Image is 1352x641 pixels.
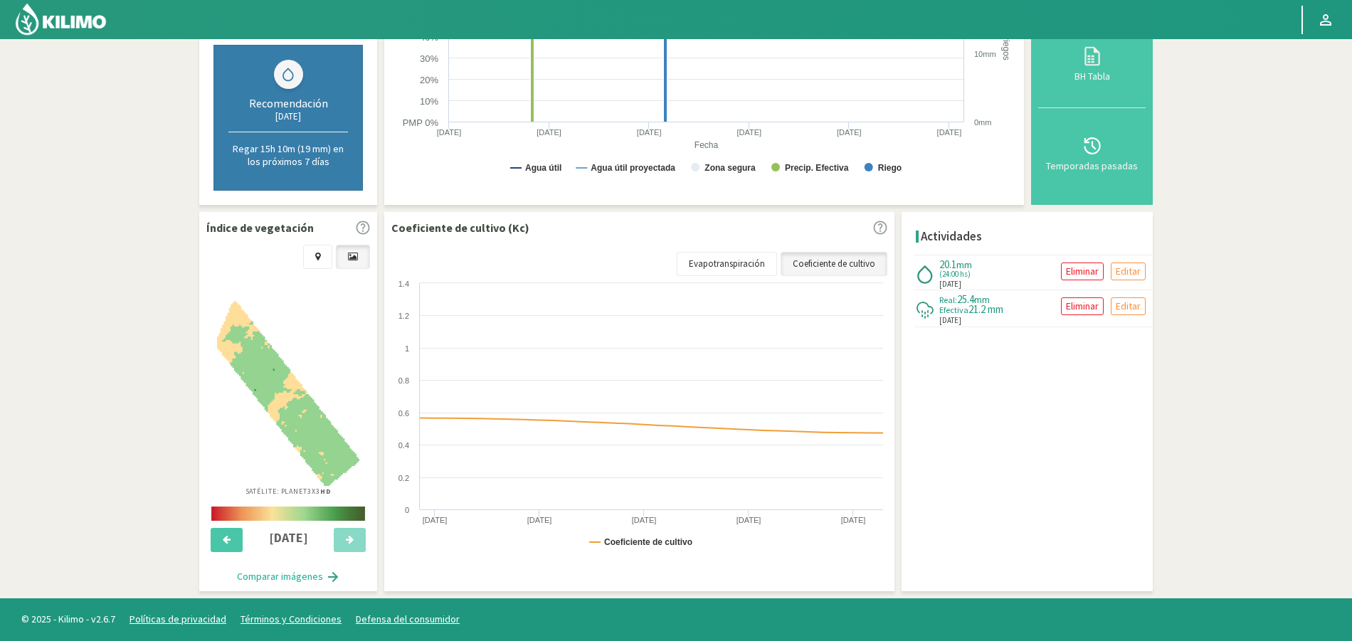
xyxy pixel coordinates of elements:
[1042,71,1141,81] div: BH Tabla
[1066,298,1099,314] p: Eliminar
[320,487,332,496] b: HD
[398,474,409,482] text: 0.2
[1038,108,1146,198] button: Temporadas pasadas
[974,118,991,127] text: 0mm
[245,486,332,497] p: Satélite: Planet
[307,487,332,496] span: 3X3
[736,516,761,524] text: [DATE]
[591,163,675,173] text: Agua útil proyectada
[974,293,990,306] span: mm
[405,344,409,353] text: 1
[968,302,1003,316] span: 21.2 mm
[14,612,122,627] span: © 2025 - Kilimo - v2.6.7
[217,301,359,486] img: aa3d8173-ac80-4873-b12a-7b36678947da_-_planet_-_2025-08-17.png
[405,506,409,514] text: 0
[423,516,448,524] text: [DATE]
[398,376,409,385] text: 0.8
[1111,297,1146,315] button: Editar
[398,409,409,418] text: 0.6
[1116,263,1141,280] p: Editar
[1061,297,1104,315] button: Eliminar
[1042,161,1141,171] div: Temporadas pasadas
[398,441,409,450] text: 0.4
[878,163,902,173] text: Riego
[130,613,226,625] a: Políticas de privacidad
[939,314,961,327] span: [DATE]
[939,278,961,290] span: [DATE]
[921,230,982,243] h4: Actividades
[223,563,354,591] button: Comparar imágenes
[241,613,342,625] a: Términos y Condiciones
[704,163,756,173] text: Zona segura
[525,163,561,173] text: Agua útil
[837,128,862,137] text: [DATE]
[604,537,692,547] text: Coeficiente de cultivo
[1061,263,1104,280] button: Eliminar
[939,304,968,315] span: Efectiva
[251,531,326,545] h4: [DATE]
[695,140,719,150] text: Fecha
[841,516,866,524] text: [DATE]
[14,2,107,36] img: Kilimo
[356,613,460,625] a: Defensa del consumidor
[677,252,777,276] a: Evapotranspiración
[527,516,552,524] text: [DATE]
[398,312,409,320] text: 1.2
[206,219,314,236] p: Índice de vegetación
[537,128,561,137] text: [DATE]
[228,142,348,168] p: Regar 15h 10m (19 mm) en los próximos 7 días
[1066,263,1099,280] p: Eliminar
[211,507,365,521] img: scale
[956,258,972,271] span: mm
[403,117,439,128] text: PMP 0%
[939,270,974,278] span: (24:00 hs)
[420,75,438,85] text: 20%
[781,252,887,276] a: Coeficiente de cultivo
[1038,18,1146,108] button: BH Tabla
[420,96,438,107] text: 10%
[228,96,348,110] div: Recomendación
[228,110,348,122] div: [DATE]
[736,128,761,137] text: [DATE]
[437,128,462,137] text: [DATE]
[391,219,529,236] p: Coeficiente de cultivo (Kc)
[785,163,849,173] text: Precip. Efectiva
[974,50,996,58] text: 10mm
[398,280,409,288] text: 1.4
[957,292,974,306] span: 25.4
[1116,298,1141,314] p: Editar
[420,53,438,64] text: 30%
[939,295,957,305] span: Real:
[632,516,657,524] text: [DATE]
[939,258,956,271] span: 20.1
[937,128,962,137] text: [DATE]
[1111,263,1146,280] button: Editar
[637,128,662,137] text: [DATE]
